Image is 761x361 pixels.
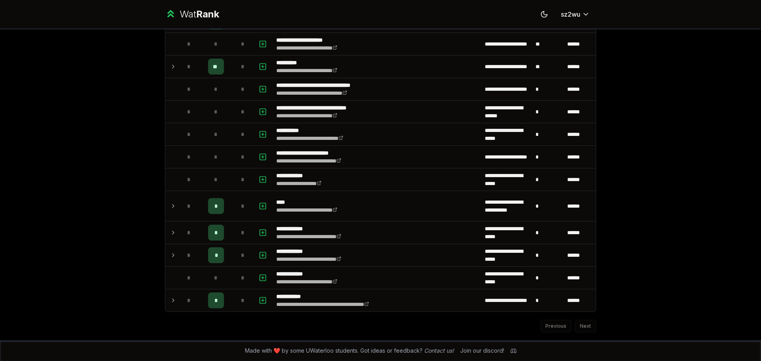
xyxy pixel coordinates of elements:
[245,347,454,355] span: Made with ❤️ by some UWaterloo students. Got ideas or feedback?
[180,8,219,21] div: Wat
[460,347,504,355] div: Join our discord!
[165,8,219,21] a: WatRank
[554,7,596,21] button: sz2wu
[196,8,219,20] span: Rank
[424,347,454,354] a: Contact us!
[561,10,580,19] span: sz2wu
